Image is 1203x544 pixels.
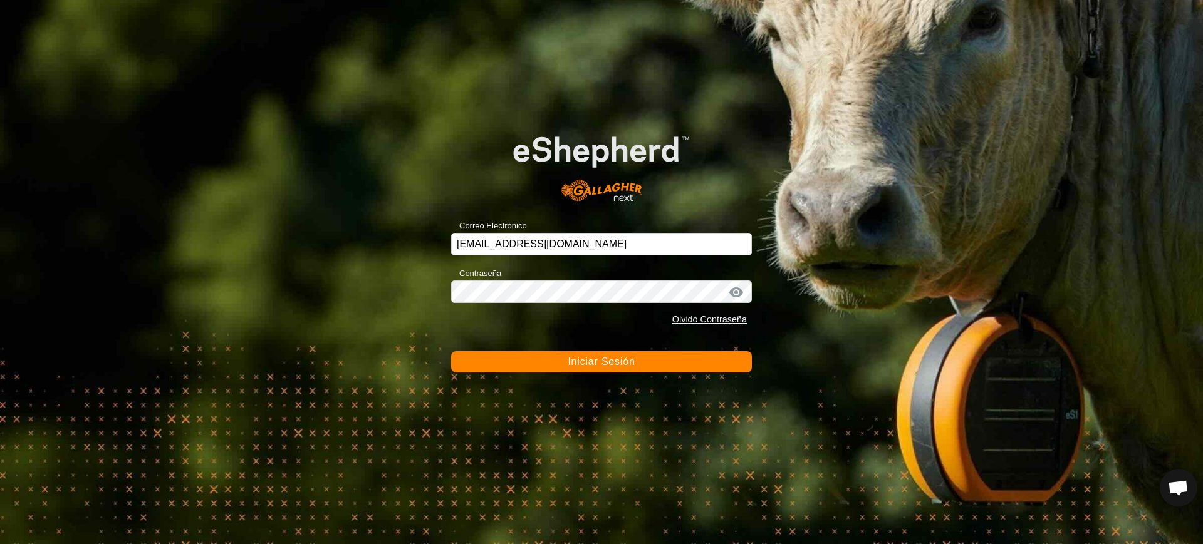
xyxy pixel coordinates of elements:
a: Olvidó Contraseña [672,314,747,324]
button: Iniciar Sesión [451,351,752,372]
label: Contraseña [451,267,501,280]
label: Correo Electrónico [451,220,527,232]
span: Iniciar Sesión [568,356,635,367]
input: Correo Electrónico [451,233,752,255]
a: Chat abierto [1160,469,1197,506]
img: Logo de eShepherd [481,111,722,214]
